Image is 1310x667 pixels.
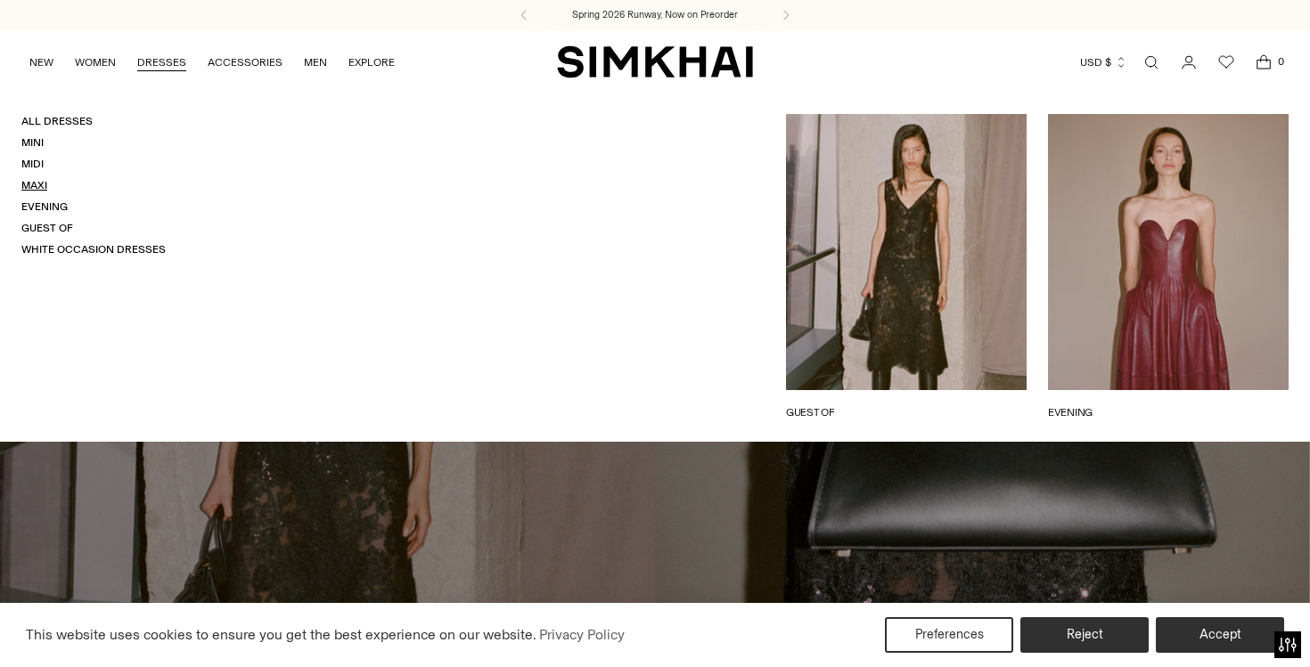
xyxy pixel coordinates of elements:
a: Go to the account page [1171,45,1207,80]
button: USD $ [1080,43,1127,82]
a: WOMEN [75,43,116,82]
a: NEW [29,43,53,82]
a: SIMKHAI [557,45,753,79]
a: MEN [304,43,327,82]
a: Open search modal [1134,45,1169,80]
button: Accept [1156,617,1284,653]
span: This website uses cookies to ensure you get the best experience on our website. [26,626,536,643]
a: Open cart modal [1246,45,1281,80]
a: Wishlist [1208,45,1244,80]
a: EXPLORE [348,43,395,82]
a: ACCESSORIES [208,43,282,82]
button: Reject [1020,617,1149,653]
a: Privacy Policy (opens in a new tab) [536,622,627,648]
button: Preferences [885,617,1013,653]
span: 0 [1273,53,1289,69]
a: DRESSES [137,43,186,82]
